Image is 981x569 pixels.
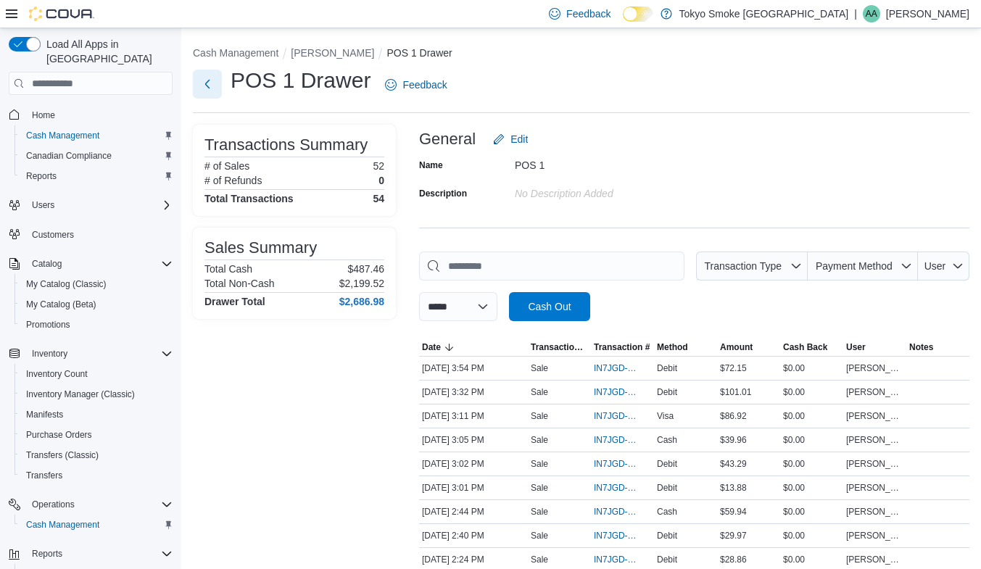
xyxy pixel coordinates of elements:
span: My Catalog (Classic) [26,278,107,290]
button: IN7JGD-6874126 [594,503,651,520]
button: Cash Out [509,292,590,321]
span: Reports [26,545,173,562]
h6: # of Refunds [204,175,262,186]
h4: Drawer Total [204,296,265,307]
button: IN7JGD-6873977 [594,551,651,568]
p: $2,199.52 [339,278,384,289]
div: [DATE] 2:44 PM [419,503,528,520]
button: Transfers (Classic) [15,445,178,465]
span: IN7JGD-6874126 [594,506,637,518]
span: [PERSON_NAME] [846,506,903,518]
button: IN7JGD-6874276 [594,431,651,449]
button: Cash Back [780,339,843,356]
span: Customers [26,225,173,244]
span: AA [866,5,877,22]
span: Catalog [26,255,173,273]
button: IN7JGD-6874474 [594,383,651,401]
p: Sale [531,554,548,565]
span: Cash Management [26,519,99,531]
h1: POS 1 Drawer [231,66,371,95]
button: Transfers [15,465,178,486]
span: IN7JGD-6873977 [594,554,637,565]
span: Inventory Manager (Classic) [26,389,135,400]
span: Reports [20,167,173,185]
div: $0.00 [780,455,843,473]
button: Users [3,195,178,215]
h4: $2,686.98 [339,296,384,307]
span: IN7JGD-6874474 [594,386,637,398]
button: User [843,339,906,356]
p: [PERSON_NAME] [886,5,969,22]
span: Debit [657,482,677,494]
span: Transaction # [594,341,650,353]
span: Reports [32,548,62,560]
h3: General [419,130,476,148]
a: Cash Management [20,516,105,533]
span: Inventory [32,348,67,360]
span: Canadian Compliance [26,150,112,162]
div: $0.00 [780,503,843,520]
a: Canadian Compliance [20,147,117,165]
button: IN7JGD-6874333 [594,407,651,425]
button: Inventory [26,345,73,362]
button: Reports [15,166,178,186]
nav: An example of EuiBreadcrumbs [193,46,969,63]
p: $487.46 [347,263,384,275]
a: Transfers (Classic) [20,447,104,464]
span: Cash Back [783,341,827,353]
div: No Description added [515,182,709,199]
a: Inventory Count [20,365,94,383]
span: User [924,260,946,272]
p: Sale [531,410,548,422]
span: Cash Management [26,130,99,141]
span: Debit [657,458,677,470]
button: Cash Management [15,515,178,535]
div: POS 1 [515,154,709,171]
button: Manifests [15,404,178,425]
button: Users [26,196,60,214]
div: [DATE] 3:01 PM [419,479,528,497]
label: Description [419,188,467,199]
button: Cash Management [15,125,178,146]
span: Operations [32,499,75,510]
span: [PERSON_NAME] [846,554,903,565]
span: $72.15 [720,362,747,374]
button: Reports [3,544,178,564]
button: [PERSON_NAME] [291,47,374,59]
button: Purchase Orders [15,425,178,445]
span: Home [26,105,173,123]
button: Transaction Type [528,339,591,356]
span: Cash [657,506,677,518]
span: [PERSON_NAME] [846,410,903,422]
button: Date [419,339,528,356]
a: My Catalog (Classic) [20,275,112,293]
span: Manifests [26,409,63,420]
span: $28.86 [720,554,747,565]
button: Reports [26,545,68,562]
span: Transfers [20,467,173,484]
a: My Catalog (Beta) [20,296,102,313]
button: POS 1 Drawer [386,47,452,59]
p: 0 [378,175,384,186]
a: Inventory Manager (Classic) [20,386,141,403]
span: Load All Apps in [GEOGRAPHIC_DATA] [41,37,173,66]
span: Home [32,109,55,121]
span: Operations [26,496,173,513]
p: Sale [531,506,548,518]
span: $29.97 [720,530,747,541]
span: $13.88 [720,482,747,494]
a: Feedback [379,70,452,99]
p: 52 [373,160,384,172]
span: Visa [657,410,674,422]
span: Transfers (Classic) [20,447,173,464]
button: My Catalog (Beta) [15,294,178,315]
span: Debit [657,362,677,374]
h3: Transactions Summary [204,136,368,154]
span: Purchase Orders [20,426,173,444]
span: Users [32,199,54,211]
button: Inventory Manager (Classic) [15,384,178,404]
span: Customers [32,229,74,241]
a: Reports [20,167,62,185]
span: Notes [909,341,933,353]
input: This is a search bar. As you type, the results lower in the page will automatically filter. [419,252,684,281]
